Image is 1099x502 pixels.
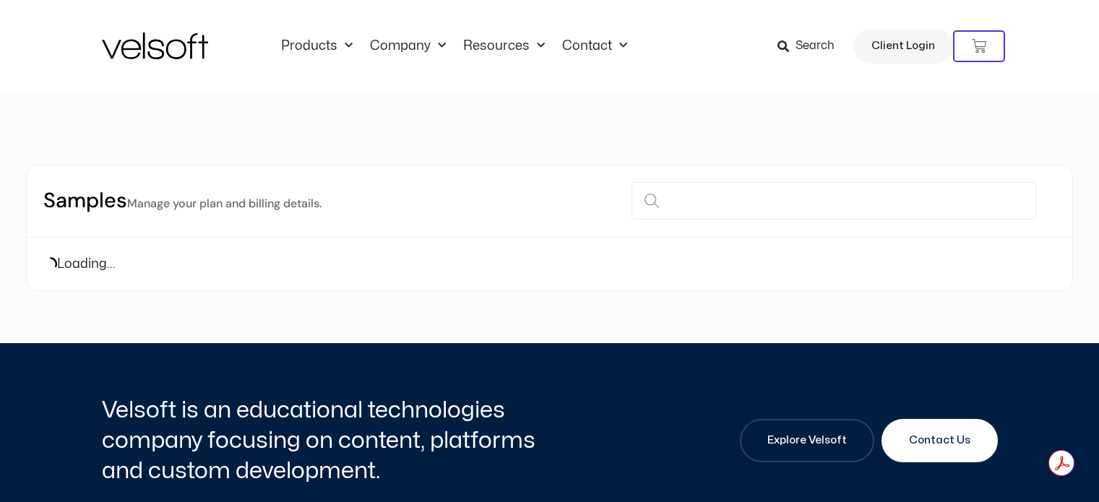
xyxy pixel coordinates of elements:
[272,38,636,54] nav: Menu
[102,395,546,485] h2: Velsoft is an educational technologies company focusing on content, platforms and custom developm...
[777,34,845,59] a: Search
[882,419,998,462] a: Contact Us
[57,254,116,274] span: Loading...
[43,187,322,215] h2: Samples
[909,432,970,449] span: Contact Us
[553,38,636,54] a: ContactMenu Toggle
[853,29,953,64] a: Client Login
[272,38,361,54] a: ProductsMenu Toggle
[361,38,454,54] a: CompanyMenu Toggle
[740,419,874,462] a: Explore Velsoft
[127,196,322,211] small: Manage your plan and billing details.
[102,33,208,59] img: Velsoft Training Materials
[454,38,553,54] a: ResourcesMenu Toggle
[871,37,935,56] span: Client Login
[767,432,847,449] span: Explore Velsoft
[796,37,835,56] span: Search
